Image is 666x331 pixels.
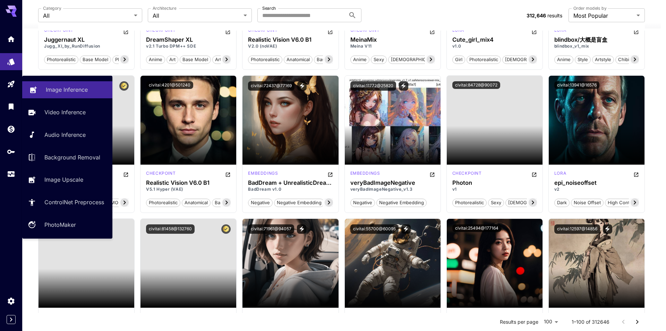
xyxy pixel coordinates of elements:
button: Open in CivitAI [123,27,129,35]
div: BadDream + UnrealisticDream (Negative Embeddings) [248,180,333,186]
span: negative embedding [377,199,426,206]
div: MeinaMix [350,36,435,43]
button: Open in CivitAI [531,170,537,179]
span: anime [555,56,573,63]
button: Open in CivitAI [225,170,231,179]
p: v2.1 Turbo DPM++ SDE [146,43,231,49]
button: Certified Model – Vetted for best performance and includes a commercial license. [119,81,129,91]
span: chibi [616,56,632,63]
div: SD 1.5 [452,170,482,179]
a: Audio Inference [22,126,112,143]
span: [DEMOGRAPHIC_DATA] [503,56,558,63]
span: photorealistic [146,199,180,206]
button: civitai:13941@16576 [554,81,599,89]
div: SD 1.5 Hyper [146,170,176,179]
span: negative [248,199,272,206]
h3: blindbox/大概是盲盒 [554,36,639,43]
label: Architecture [153,5,176,11]
a: Background Removal [22,149,112,166]
h3: DreamShaper XL [146,36,231,43]
span: anime [351,56,369,63]
span: base model [180,56,211,63]
span: base model [80,56,111,63]
span: All [153,11,241,20]
p: V2.0 (noVAE) [248,43,333,49]
button: civitai:11772@25820 [350,81,396,91]
span: anatomical [182,199,210,206]
button: Certified Model – Vetted for best performance and includes a commercial license. [221,224,231,234]
div: Library [7,102,15,111]
span: girl [453,56,465,63]
button: Open in CivitAI [225,27,231,35]
div: Playground [7,80,15,89]
div: SD 1.5 [350,170,380,179]
p: Video Inference [44,108,86,116]
p: Audio Inference [44,131,86,139]
span: base model [212,199,243,206]
button: Open in CivitAI [429,27,435,35]
p: veryBadImageNegative_v1.3 [350,186,435,192]
h3: Photon [452,180,537,186]
div: Models [7,57,15,65]
p: v2 [554,186,639,192]
a: Video Inference [22,104,112,121]
p: checkpoint [146,170,176,176]
div: SD 1.5 [248,27,277,35]
p: v1.0 [452,43,537,49]
span: photo [113,56,130,63]
p: BadDream v1.0 [248,186,333,192]
button: Go to next page [630,315,644,329]
p: Results per page [500,318,538,325]
button: View trigger words [401,224,411,234]
span: anime [146,56,165,63]
span: photorealistic [453,199,486,206]
span: photorealistic [44,56,78,63]
h3: Realistic Vision V6.0 B1 [146,180,231,186]
span: negative embedding [274,199,324,206]
button: Expand sidebar [7,315,16,324]
span: All [43,11,131,20]
p: lora [554,170,566,176]
div: SDXL 1.0 [44,27,74,35]
span: noise offset [571,199,603,206]
button: civitai:55700@60095 [350,224,399,234]
button: civitai:72437@77169 [248,81,294,91]
h3: Juggernaut XL [44,36,129,43]
span: artstyle [592,56,614,63]
h3: Realistic Vision V6.0 B1 [248,36,333,43]
p: v1 [452,186,537,192]
button: View trigger words [399,81,408,91]
h3: epi_noiseoffset [554,180,639,186]
div: veryBadImageNegative [350,180,435,186]
div: 100 [541,317,561,327]
h3: Cute_girl_mix4 [452,36,537,43]
span: Most Popular [573,11,634,20]
span: anatomical [284,56,312,63]
div: Settings [7,297,15,305]
button: Open in CivitAI [429,170,435,179]
span: photorealistic [248,56,282,63]
span: [DEMOGRAPHIC_DATA] [388,56,444,63]
p: Image Inference [46,85,88,94]
button: Open in CivitAI [531,27,537,35]
div: SD 1.5 [554,170,566,179]
label: Search [262,5,276,11]
button: Open in CivitAI [327,170,333,179]
div: Wallet [7,125,15,133]
button: View trigger words [603,224,612,234]
a: PhotoMaker [22,216,112,233]
button: civitai:12597@14856 [554,224,600,234]
span: art [167,56,178,63]
button: civitai:71961@94057 [248,224,294,234]
button: View trigger words [297,81,307,91]
p: embeddings [248,170,278,176]
button: civitai:84728@90072 [452,81,500,89]
p: Jugg_XI_by_RunDiffusion [44,43,129,49]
